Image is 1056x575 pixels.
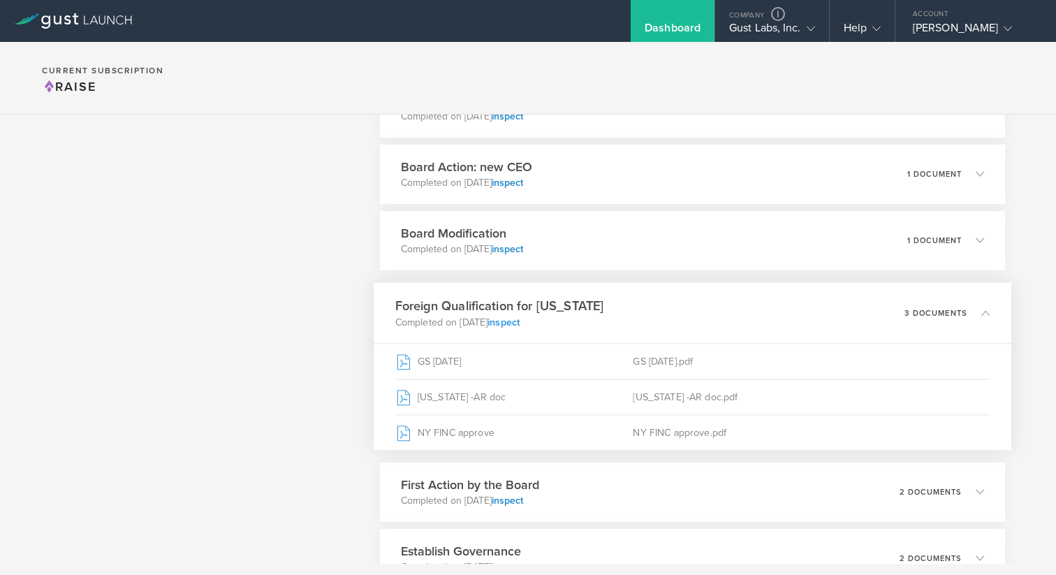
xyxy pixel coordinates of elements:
p: 1 document [907,237,962,245]
h3: Establish Governance [401,542,523,560]
a: inspect [492,561,523,573]
p: Completed on [DATE] [395,315,603,329]
div: [US_STATE] -AR doc.pdf [633,379,990,414]
div: Dashboard [645,21,701,42]
p: 1 document [907,170,962,178]
h3: Board Modification [401,224,523,242]
span: Raise [42,79,96,94]
a: inspect [492,177,523,189]
p: 2 documents [900,555,962,562]
a: inspect [492,110,523,122]
div: Gust Labs, Inc. [729,21,815,42]
div: [PERSON_NAME] [913,21,1032,42]
div: GS [DATE].pdf [633,344,990,379]
a: inspect [487,316,520,328]
p: 2 documents [900,488,962,496]
h3: Foreign Qualification for [US_STATE] [395,296,603,315]
a: inspect [492,495,523,507]
p: Completed on [DATE] [401,494,539,508]
h3: Board Action: new CEO [401,158,532,176]
div: Help [844,21,881,42]
p: Completed on [DATE] [401,560,523,574]
p: Completed on [DATE] [401,110,568,124]
div: NY FINC approve [395,415,633,450]
p: Completed on [DATE] [401,176,532,190]
p: 3 documents [904,309,967,316]
p: Completed on [DATE] [401,242,523,256]
h3: First Action by the Board [401,476,539,494]
div: GS [DATE] [395,344,633,379]
div: [US_STATE] -AR doc [395,379,633,414]
h2: Current Subscription [42,66,163,75]
iframe: Chat Widget [986,508,1056,575]
div: NY FINC approve.pdf [633,415,990,450]
a: inspect [492,243,523,255]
